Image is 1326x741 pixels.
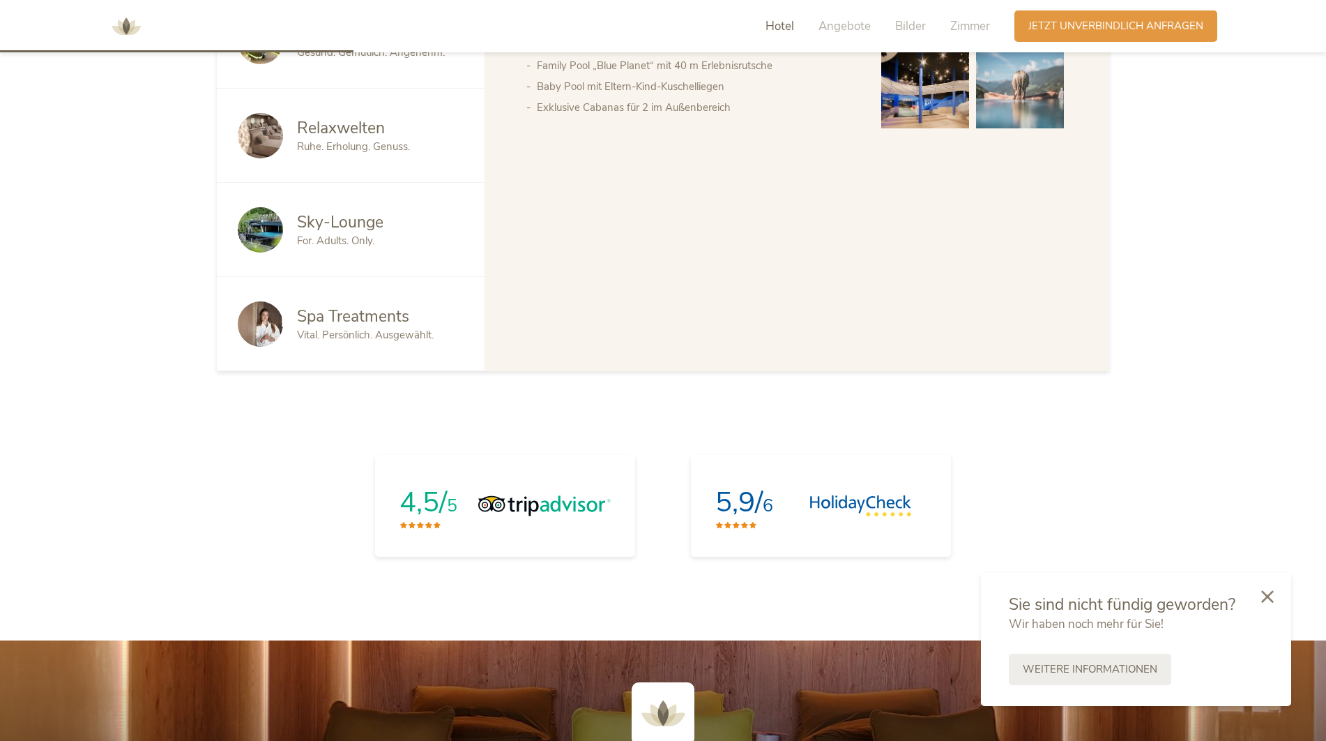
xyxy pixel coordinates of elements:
[691,455,951,557] a: 5,9/6HolidayCheck
[375,455,635,557] a: 4,5/5Tripadvisor
[950,18,990,34] span: Zimmer
[765,18,794,34] span: Hotel
[1009,594,1235,615] span: Sie sind nicht fündig geworden?
[763,494,773,518] span: 6
[297,45,445,59] span: Gesund. Gemütlich. Angenehm.
[297,211,383,233] span: Sky-Lounge
[715,484,763,521] span: 5,9/
[895,18,926,34] span: Bilder
[297,328,434,342] span: Vital. Persönlich. Ausgewählt.
[105,6,147,47] img: AMONTI & LUNARIS Wellnessresort
[447,494,457,518] span: 5
[537,76,853,97] li: Baby Pool mit Eltern-Kind-Kuschelliegen
[297,117,385,139] span: Relaxwelten
[1009,616,1164,632] span: Wir haben noch mehr für Sie!
[537,97,853,118] li: Exklusive Cabanas für 2 im Außenbereich
[478,495,611,516] img: Tripadvisor
[297,140,410,154] span: Ruhe. Erholung. Genuss.
[105,21,147,31] a: AMONTI & LUNARIS Wellnessresort
[818,18,871,34] span: Angebote
[1028,19,1203,33] span: Jetzt unverbindlich anfragen
[809,495,912,516] img: HolidayCheck
[1023,662,1157,677] span: Weitere Informationen
[297,306,409,327] span: Spa Treatments
[537,55,853,76] li: Family Pool „Blue Planet“ mit 40 m Erlebnisrutsche
[399,484,447,521] span: 4,5/
[1009,654,1171,685] a: Weitere Informationen
[297,234,374,248] span: For. Adults. Only.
